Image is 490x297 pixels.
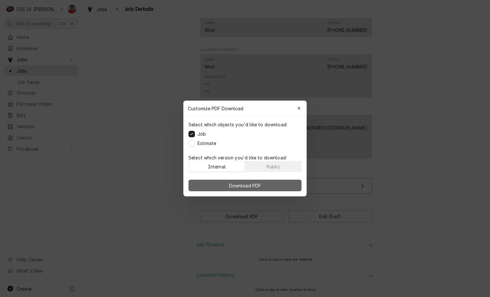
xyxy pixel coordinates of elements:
[188,121,287,128] p: Select which objects you'd like to download:
[267,163,280,170] div: Public
[208,163,226,170] div: Internal
[188,180,302,191] button: Download PDF
[197,130,206,137] label: Job
[183,101,307,116] div: Customize PDF Download
[188,154,302,161] p: Select which version you'd like to download:
[197,140,216,147] label: Estimate
[228,182,263,189] span: Download PDF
